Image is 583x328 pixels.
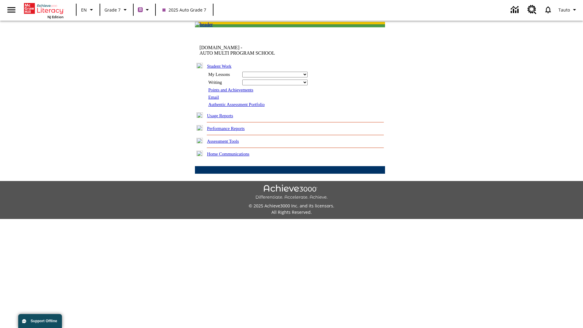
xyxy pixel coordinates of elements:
button: Profile/Settings [556,4,581,15]
div: Home [24,2,63,19]
a: Home Communications [207,152,250,156]
a: Points and Achievements [208,87,253,92]
span: EN [81,7,87,13]
img: plus.gif [196,151,203,156]
span: B [139,6,142,13]
a: Usage Reports [207,113,233,118]
img: minus.gif [196,63,203,68]
img: plus.gif [196,112,203,118]
img: plus.gif [196,138,203,143]
a: Assessment Tools [207,139,239,144]
td: [DOMAIN_NAME] - [199,45,311,56]
a: Student Work [207,64,231,69]
a: Data Center [507,2,524,18]
img: Achieve3000 Differentiate Accelerate Achieve [255,185,328,200]
span: 2025 Auto Grade 7 [162,7,206,13]
span: Tauto [558,7,570,13]
a: Performance Reports [207,126,245,131]
nobr: AUTO MULTI PROGRAM SCHOOL [199,50,275,56]
span: Support Offline [31,319,57,323]
button: Open side menu [2,1,20,19]
span: Grade 7 [104,7,121,13]
div: My Lessons [208,72,239,77]
img: plus.gif [196,125,203,131]
span: NJ Edition [47,15,63,19]
div: Writing [208,80,239,85]
a: Authentic Assessment Portfolio [208,102,265,107]
button: Support Offline [18,314,62,328]
a: Email [208,95,219,100]
button: Language: EN, Select a language [78,4,98,15]
a: Resource Center, Will open in new tab [524,2,540,18]
img: header [195,22,213,27]
button: Grade: Grade 7, Select a grade [102,4,131,15]
button: Boost Class color is purple. Change class color [135,4,153,15]
a: Notifications [540,2,556,18]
